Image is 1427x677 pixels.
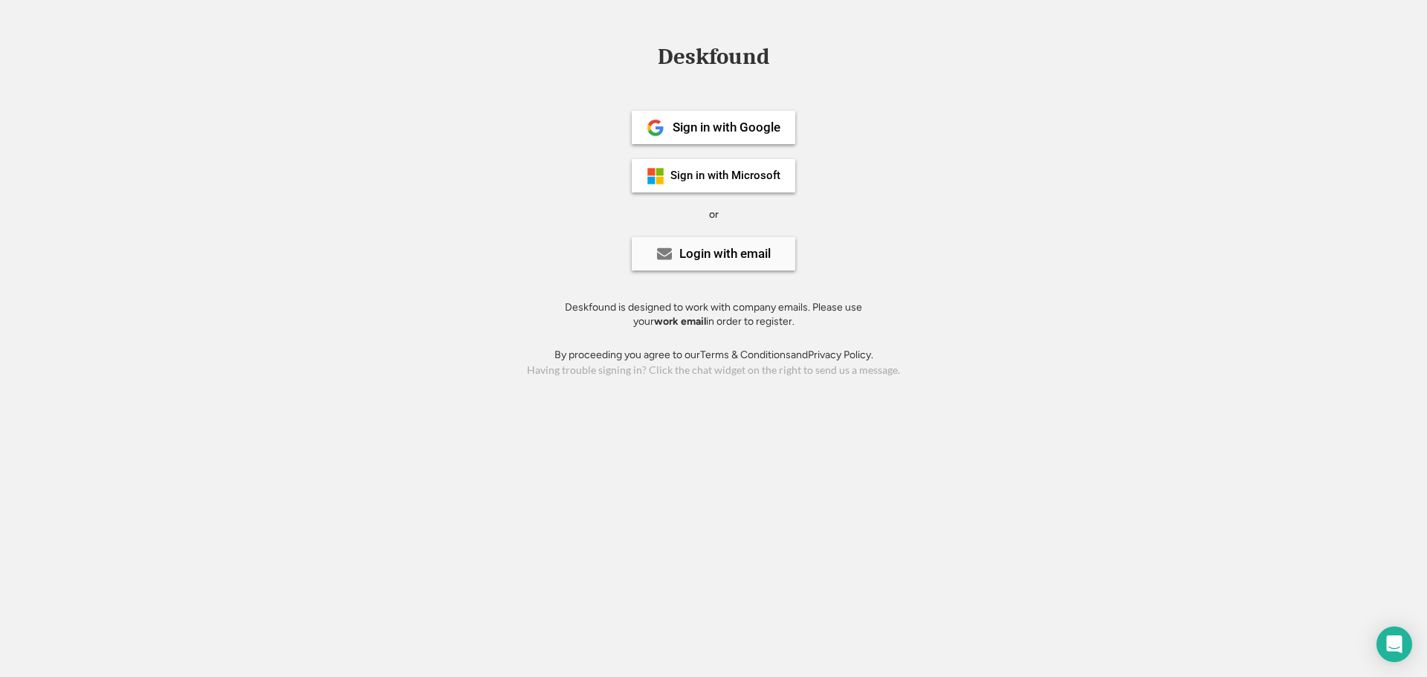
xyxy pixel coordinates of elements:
[673,121,780,134] div: Sign in with Google
[654,315,706,328] strong: work email
[546,300,881,329] div: Deskfound is designed to work with company emails. Please use your in order to register.
[679,247,771,260] div: Login with email
[1376,626,1412,662] div: Open Intercom Messenger
[650,45,777,68] div: Deskfound
[670,170,780,181] div: Sign in with Microsoft
[709,207,719,222] div: or
[554,348,873,363] div: By proceeding you agree to our and
[808,349,873,361] a: Privacy Policy.
[647,119,664,137] img: 1024px-Google__G__Logo.svg.png
[700,349,791,361] a: Terms & Conditions
[647,167,664,185] img: ms-symbollockup_mssymbol_19.png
